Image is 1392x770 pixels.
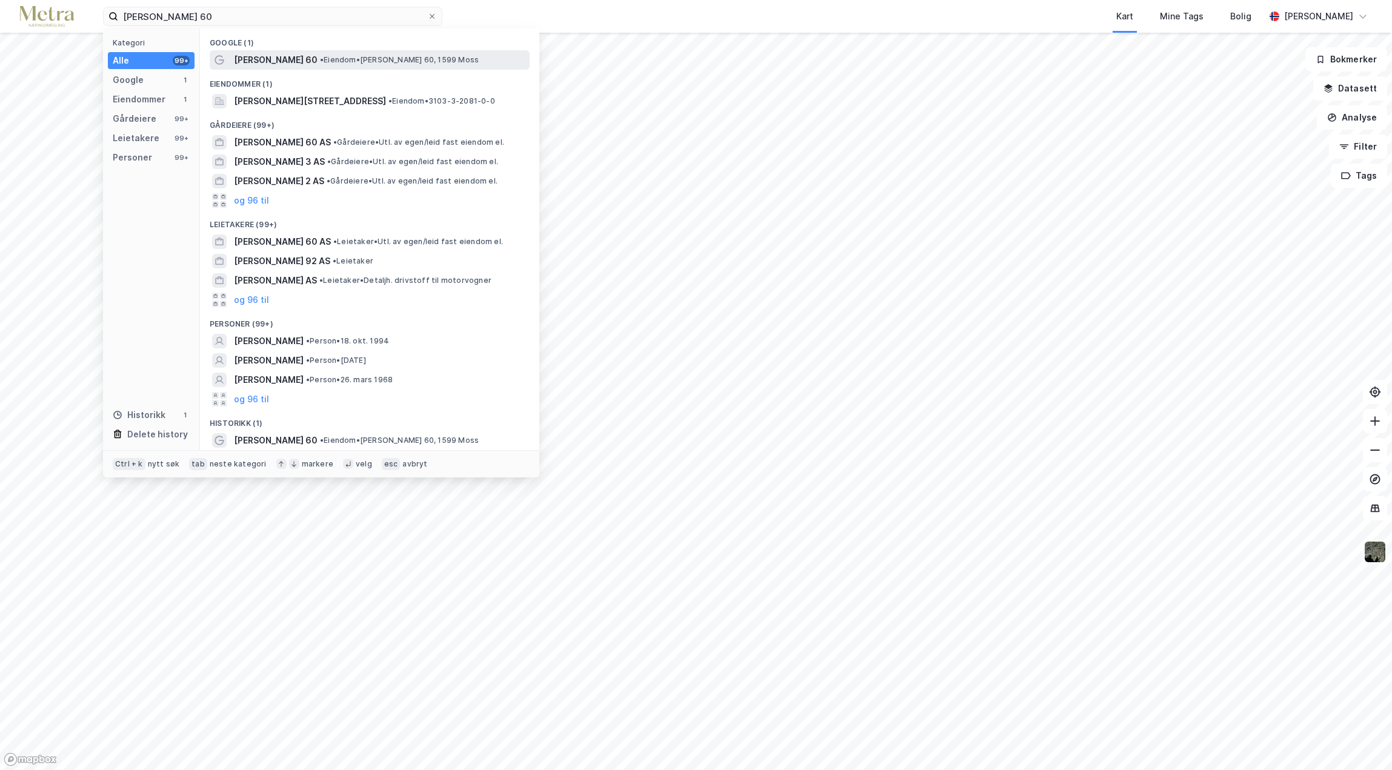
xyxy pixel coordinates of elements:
[306,336,389,346] span: Person • 18. okt. 1994
[210,459,267,469] div: neste kategori
[113,92,165,107] div: Eiendommer
[118,7,427,25] input: Søk på adresse, matrikkel, gårdeiere, leietakere eller personer
[113,408,165,422] div: Historikk
[356,459,372,469] div: velg
[333,256,373,266] span: Leietaker
[1116,9,1133,24] div: Kart
[200,409,539,431] div: Historikk (1)
[113,53,129,68] div: Alle
[180,410,190,420] div: 1
[333,237,503,247] span: Leietaker • Utl. av egen/leid fast eiendom el.
[234,154,325,169] span: [PERSON_NAME] 3 AS
[234,135,331,150] span: [PERSON_NAME] 60 AS
[234,174,324,188] span: [PERSON_NAME] 2 AS
[113,131,159,145] div: Leietakere
[200,28,539,50] div: Google (1)
[320,436,324,445] span: •
[234,273,317,288] span: [PERSON_NAME] AS
[327,157,498,167] span: Gårdeiere • Utl. av egen/leid fast eiendom el.
[173,133,190,143] div: 99+
[173,56,190,65] div: 99+
[306,336,310,345] span: •
[234,193,269,208] button: og 96 til
[1329,134,1387,159] button: Filter
[200,70,539,91] div: Eiendommer (1)
[1313,76,1387,101] button: Datasett
[320,55,479,65] span: Eiendom • [PERSON_NAME] 60, 1599 Moss
[320,55,324,64] span: •
[234,293,269,307] button: og 96 til
[333,138,504,147] span: Gårdeiere • Utl. av egen/leid fast eiendom el.
[333,256,336,265] span: •
[180,75,190,85] div: 1
[382,458,401,470] div: esc
[1331,712,1392,770] iframe: Chat Widget
[234,353,304,368] span: [PERSON_NAME]
[327,176,330,185] span: •
[234,334,304,348] span: [PERSON_NAME]
[1230,9,1251,24] div: Bolig
[319,276,323,285] span: •
[200,310,539,331] div: Personer (99+)
[173,153,190,162] div: 99+
[1305,47,1387,71] button: Bokmerker
[113,73,144,87] div: Google
[402,459,427,469] div: avbryt
[306,356,310,365] span: •
[306,375,310,384] span: •
[1331,712,1392,770] div: Kontrollprogram for chat
[1284,9,1353,24] div: [PERSON_NAME]
[388,96,495,106] span: Eiendom • 3103-3-2081-0-0
[302,459,333,469] div: markere
[19,6,74,27] img: metra-logo.256734c3b2bbffee19d4.png
[1331,164,1387,188] button: Tags
[306,356,366,365] span: Person • [DATE]
[113,111,156,126] div: Gårdeiere
[148,459,180,469] div: nytt søk
[234,392,269,407] button: og 96 til
[388,96,392,105] span: •
[234,53,318,67] span: [PERSON_NAME] 60
[234,373,304,387] span: [PERSON_NAME]
[113,38,195,47] div: Kategori
[327,176,498,186] span: Gårdeiere • Utl. av egen/leid fast eiendom el.
[4,752,57,766] a: Mapbox homepage
[200,111,539,133] div: Gårdeiere (99+)
[173,114,190,124] div: 99+
[234,234,331,249] span: [PERSON_NAME] 60 AS
[113,458,145,470] div: Ctrl + k
[234,254,330,268] span: [PERSON_NAME] 92 AS
[1160,9,1204,24] div: Mine Tags
[306,375,393,385] span: Person • 26. mars 1968
[200,210,539,232] div: Leietakere (99+)
[1364,540,1387,563] img: 9k=
[234,433,318,448] span: [PERSON_NAME] 60
[113,150,152,165] div: Personer
[180,95,190,104] div: 1
[327,157,331,166] span: •
[319,276,491,285] span: Leietaker • Detaljh. drivstoff til motorvogner
[189,458,207,470] div: tab
[320,436,479,445] span: Eiendom • [PERSON_NAME] 60, 1599 Moss
[234,94,386,108] span: [PERSON_NAME][STREET_ADDRESS]
[333,237,337,246] span: •
[127,427,188,442] div: Delete history
[333,138,337,147] span: •
[1317,105,1387,130] button: Analyse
